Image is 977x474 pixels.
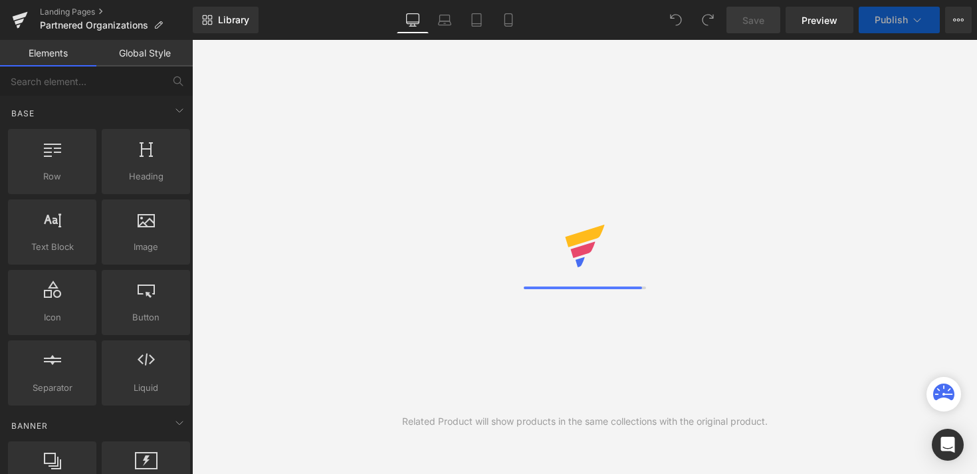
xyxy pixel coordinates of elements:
span: Separator [12,381,92,395]
span: Icon [12,310,92,324]
span: Text Block [12,240,92,254]
div: Related Product will show products in the same collections with the original product. [402,414,768,429]
span: Library [218,14,249,26]
a: Tablet [461,7,492,33]
a: Landing Pages [40,7,193,17]
a: Global Style [96,40,193,66]
div: Open Intercom Messenger [932,429,964,461]
a: Mobile [492,7,524,33]
a: Desktop [397,7,429,33]
span: Heading [106,170,186,183]
button: Redo [695,7,721,33]
span: Publish [875,15,908,25]
a: Laptop [429,7,461,33]
span: Banner [10,419,49,432]
a: New Library [193,7,259,33]
span: Button [106,310,186,324]
span: Liquid [106,381,186,395]
span: Save [742,13,764,27]
button: Publish [859,7,940,33]
span: Image [106,240,186,254]
span: Partnered Organizations [40,20,148,31]
span: Base [10,107,36,120]
span: Preview [802,13,837,27]
button: Undo [663,7,689,33]
a: Preview [786,7,853,33]
span: Row [12,170,92,183]
button: More [945,7,972,33]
